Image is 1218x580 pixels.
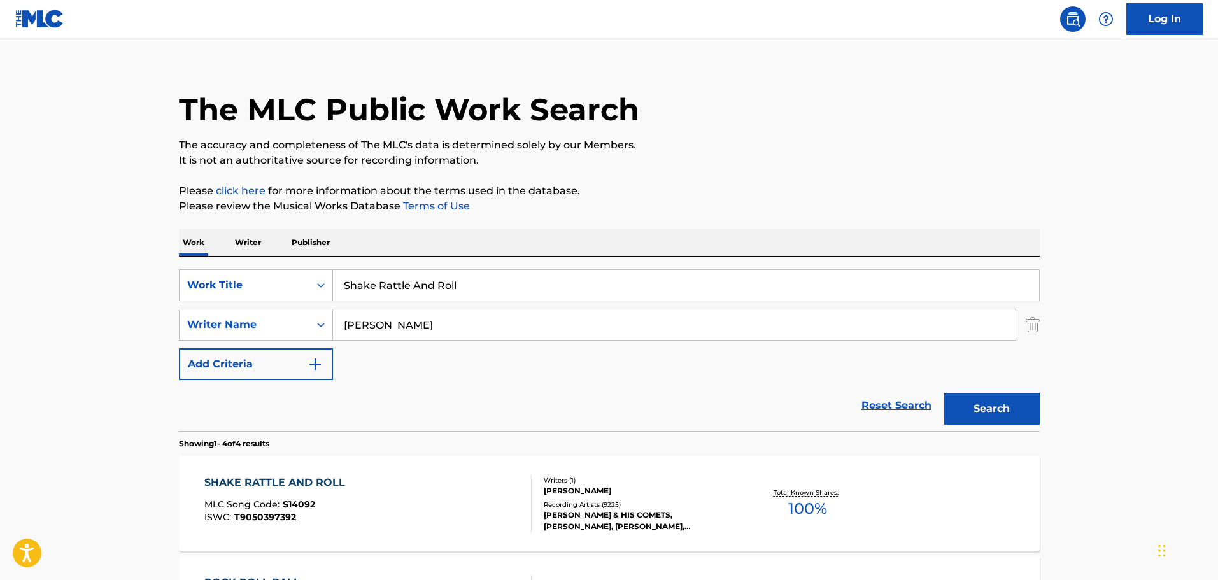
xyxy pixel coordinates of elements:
span: T9050397392 [234,511,296,523]
img: MLC Logo [15,10,64,28]
p: It is not an authoritative source for recording information. [179,153,1040,168]
form: Search Form [179,269,1040,431]
p: Please review the Musical Works Database [179,199,1040,214]
a: click here [216,185,266,197]
a: Terms of Use [400,200,470,212]
div: Writer Name [187,317,302,332]
button: Add Criteria [179,348,333,380]
span: S14092 [283,499,315,510]
p: Work [179,229,208,256]
img: help [1098,11,1114,27]
p: Please for more information about the terms used in the database. [179,183,1040,199]
img: Delete Criterion [1026,309,1040,341]
h1: The MLC Public Work Search [179,90,639,129]
div: Help [1093,6,1119,32]
a: SHAKE RATTLE AND ROLLMLC Song Code:S14092ISWC:T9050397392Writers (1)[PERSON_NAME]Recording Artist... [179,456,1040,551]
p: Publisher [288,229,334,256]
a: Public Search [1060,6,1086,32]
iframe: Chat Widget [1154,519,1218,580]
a: Log In [1126,3,1203,35]
p: Showing 1 - 4 of 4 results [179,438,269,449]
div: Work Title [187,278,302,293]
div: Writers ( 1 ) [544,476,736,485]
button: Search [944,393,1040,425]
span: MLC Song Code : [204,499,283,510]
div: [PERSON_NAME] [544,485,736,497]
div: SHAKE RATTLE AND ROLL [204,475,351,490]
a: Reset Search [855,392,938,420]
span: ISWC : [204,511,234,523]
p: The accuracy and completeness of The MLC's data is determined solely by our Members. [179,138,1040,153]
p: Total Known Shares: [774,488,842,497]
div: Recording Artists ( 9225 ) [544,500,736,509]
div: [PERSON_NAME] & HIS COMETS, [PERSON_NAME], [PERSON_NAME], [PERSON_NAME], [PERSON_NAME] & HIS COME... [544,509,736,532]
span: 100 % [788,497,827,520]
div: Drag [1158,532,1166,570]
p: Writer [231,229,265,256]
img: search [1065,11,1080,27]
img: 9d2ae6d4665cec9f34b9.svg [308,357,323,372]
